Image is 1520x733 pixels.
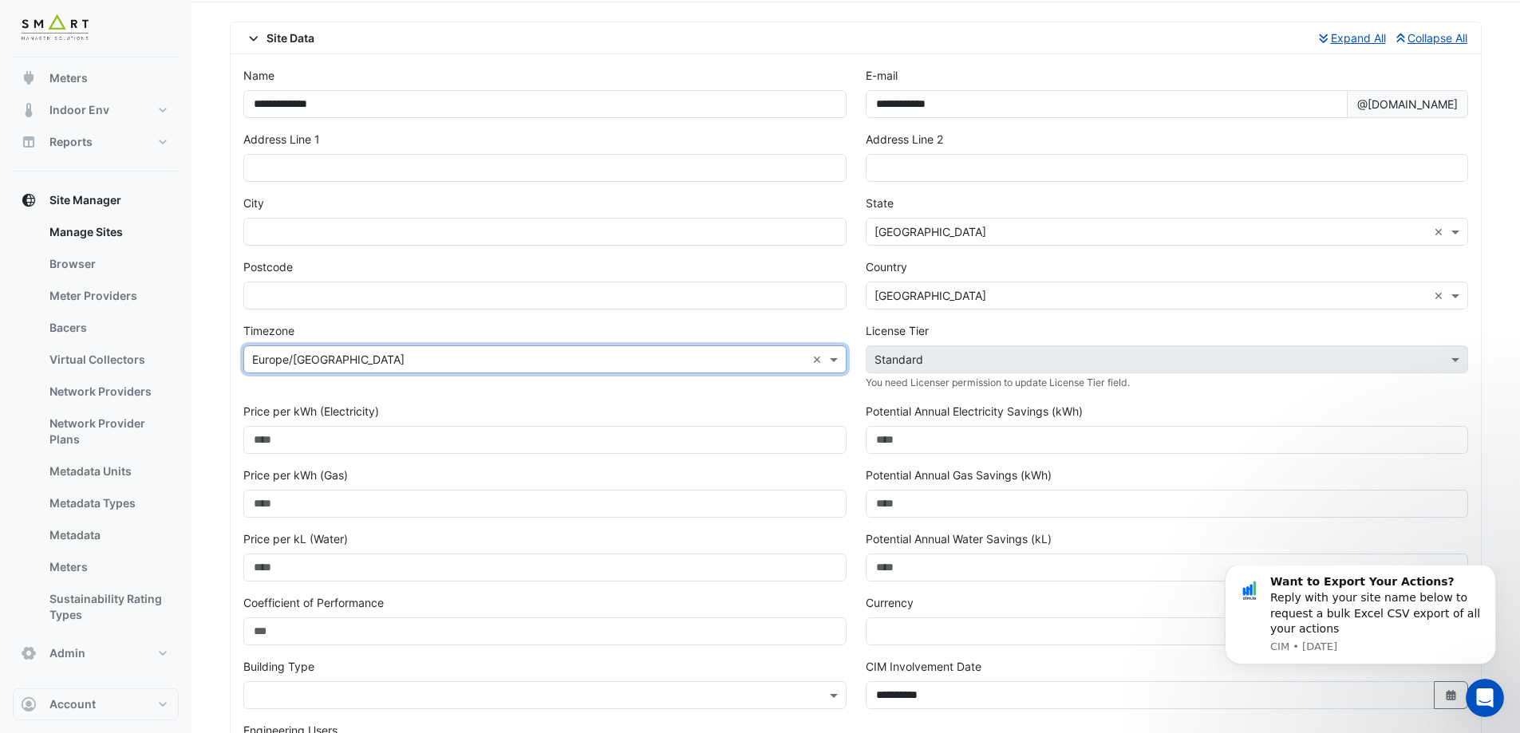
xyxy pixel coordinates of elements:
a: Bacers [37,312,179,344]
label: Currency [866,594,914,611]
label: Address Line 2 [866,131,943,148]
span: Clear [1434,223,1447,240]
app-icon: Reports [21,134,37,150]
a: Browser [37,248,179,280]
div: Message content [69,9,283,71]
a: Sustainability Rating Types [37,583,179,631]
button: Meters [13,62,179,94]
img: Profile image for CIM [36,13,61,38]
p: Message from CIM, sent 2w ago [69,74,283,89]
label: Price per kWh (Electricity) [243,403,379,420]
button: Collapse All [1393,29,1469,47]
span: Meters [49,70,88,86]
label: Address Line 1 [243,131,320,148]
span: Reports [49,134,93,150]
button: Site Manager [13,184,179,216]
a: Metadata Units [37,455,179,487]
label: Coefficient of Performance [243,594,384,611]
label: E-mail [866,67,898,84]
span: Site Data [243,30,314,46]
label: Potential Annual Gas Savings (kWh) [866,467,1052,483]
app-icon: Admin [21,645,37,661]
span: Indoor Env [49,102,109,118]
label: Price per kWh (Gas) [243,467,348,483]
a: Network Providers [37,376,179,408]
label: License Tier [866,322,929,339]
button: Reports [13,126,179,158]
iframe: Intercom notifications message [1201,566,1520,674]
label: Potential Annual Water Savings (kL) [866,530,1052,547]
a: Metadata [37,519,179,551]
b: Want to Export Your Actions? [69,10,254,22]
a: Manage Sites [37,216,179,248]
label: CIM Involvement Date [866,658,981,675]
app-icon: Indoor Env [21,102,37,118]
a: Network Provider Plans [37,408,179,455]
fa-icon: Select Date [1444,688,1459,702]
button: Admin [13,637,179,669]
button: Indoor Env [13,94,179,126]
label: Timezone [243,322,294,339]
iframe: Intercom live chat [1466,679,1504,717]
label: Postcode [243,258,293,275]
label: City [243,195,264,211]
a: Meters [37,551,179,583]
div: Reply with your site name below to request a bulk Excel CSV export of all your actions [69,9,283,71]
span: @[DOMAIN_NAME] [1347,90,1468,118]
label: Price per kL (Water) [243,530,348,547]
app-icon: Meters [21,70,37,86]
app-icon: Site Manager [21,192,37,208]
span: Clear [1434,287,1447,304]
a: Virtual Collectors [37,344,179,376]
button: Expand All [1316,29,1387,47]
a: Meter Providers [37,280,179,312]
span: Clear [812,351,826,368]
label: Building Type [243,658,314,675]
span: Admin [49,645,85,661]
img: Company Logo [19,13,91,45]
div: Site Manager [13,216,179,637]
label: Name [243,67,274,84]
label: State [866,195,894,211]
a: Metadata Types [37,487,179,519]
label: Potential Annual Electricity Savings (kWh) [866,403,1083,420]
span: Account [49,696,96,712]
span: Site Manager [49,192,121,208]
small: You need Licenser permission to update License Tier field. [866,376,1130,388]
label: Country [866,258,907,275]
button: Account [13,688,179,720]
